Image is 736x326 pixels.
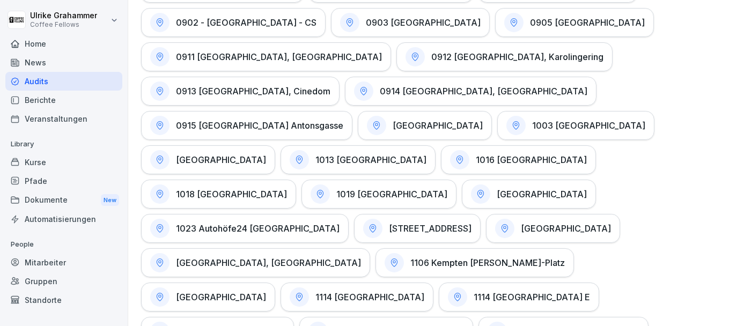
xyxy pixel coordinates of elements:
h1: 1016 [GEOGRAPHIC_DATA] [476,154,587,165]
p: Ulrike Grahammer [30,11,97,20]
h1: [GEOGRAPHIC_DATA] [176,292,266,302]
a: Gruppen [5,272,122,291]
h1: 1019 [GEOGRAPHIC_DATA] [336,189,447,199]
a: 1114 [GEOGRAPHIC_DATA] [281,283,433,312]
p: Coffee Fellows [30,21,97,28]
a: 0914 [GEOGRAPHIC_DATA], [GEOGRAPHIC_DATA] [345,77,597,106]
a: [GEOGRAPHIC_DATA] [486,214,620,243]
h1: [GEOGRAPHIC_DATA] [521,223,611,234]
a: Kurse [5,153,122,172]
a: 0913 [GEOGRAPHIC_DATA], Cinedom [141,77,340,106]
a: Mitarbeiter [5,253,122,272]
a: [GEOGRAPHIC_DATA] [141,283,275,312]
a: 1003 [GEOGRAPHIC_DATA] [497,111,654,140]
h1: 0915 [GEOGRAPHIC_DATA] Antonsgasse [176,120,343,131]
h1: 1114 [GEOGRAPHIC_DATA] [315,292,424,302]
h1: 1018 [GEOGRAPHIC_DATA] [176,189,287,199]
a: 0911 [GEOGRAPHIC_DATA], [GEOGRAPHIC_DATA] [141,42,391,71]
a: 1013 [GEOGRAPHIC_DATA] [281,145,436,174]
a: DokumenteNew [5,190,122,210]
h1: [GEOGRAPHIC_DATA] [497,189,587,199]
h1: 1106 Kempten [PERSON_NAME]-Platz [410,257,565,268]
div: Dokumente [5,190,122,210]
a: 1016 [GEOGRAPHIC_DATA] [441,145,596,174]
h1: 0905 [GEOGRAPHIC_DATA] [530,17,645,28]
a: 0902 - [GEOGRAPHIC_DATA] - CS [141,8,326,37]
a: 1019 [GEOGRAPHIC_DATA] [301,180,457,209]
h1: [GEOGRAPHIC_DATA] [393,120,483,131]
a: 1023 Autohöfe24 [GEOGRAPHIC_DATA] [141,214,349,243]
a: [STREET_ADDRESS] [354,214,481,243]
h1: 1023 Autohöfe24 [GEOGRAPHIC_DATA] [176,223,340,234]
a: 1114 [GEOGRAPHIC_DATA] E [439,283,599,312]
h1: 1003 [GEOGRAPHIC_DATA] [532,120,645,131]
a: Standorte [5,291,122,309]
h1: 1013 [GEOGRAPHIC_DATA] [315,154,426,165]
h1: 0903 [GEOGRAPHIC_DATA] [366,17,481,28]
a: 1018 [GEOGRAPHIC_DATA] [141,180,296,209]
a: [GEOGRAPHIC_DATA] [358,111,492,140]
a: [GEOGRAPHIC_DATA] [462,180,596,209]
a: [GEOGRAPHIC_DATA], [GEOGRAPHIC_DATA] [141,248,370,277]
h1: [GEOGRAPHIC_DATA] [176,154,266,165]
h1: 0902 - [GEOGRAPHIC_DATA] - CS [176,17,317,28]
a: 1106 Kempten [PERSON_NAME]-Platz [376,248,574,277]
a: Home [5,34,122,53]
a: News [5,53,122,72]
a: Automatisierungen [5,210,122,228]
a: Berichte [5,91,122,109]
a: [GEOGRAPHIC_DATA] [141,145,275,174]
p: People [5,236,122,253]
h1: [STREET_ADDRESS] [389,223,472,234]
h1: 0911 [GEOGRAPHIC_DATA], [GEOGRAPHIC_DATA] [176,51,382,62]
a: 0905 [GEOGRAPHIC_DATA] [495,8,654,37]
p: Library [5,136,122,153]
a: Veranstaltungen [5,109,122,128]
h1: [GEOGRAPHIC_DATA], [GEOGRAPHIC_DATA] [176,257,361,268]
a: Audits [5,72,122,91]
a: 0912 [GEOGRAPHIC_DATA], Karolingering [396,42,613,71]
a: Pfade [5,172,122,190]
div: New [101,194,119,206]
a: 0915 [GEOGRAPHIC_DATA] Antonsgasse [141,111,352,140]
h1: 0912 [GEOGRAPHIC_DATA], Karolingering [431,51,603,62]
a: 0903 [GEOGRAPHIC_DATA] [331,8,490,37]
h1: 1114 [GEOGRAPHIC_DATA] E [474,292,590,302]
h1: 0914 [GEOGRAPHIC_DATA], [GEOGRAPHIC_DATA] [380,86,587,97]
h1: 0913 [GEOGRAPHIC_DATA], Cinedom [176,86,330,97]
